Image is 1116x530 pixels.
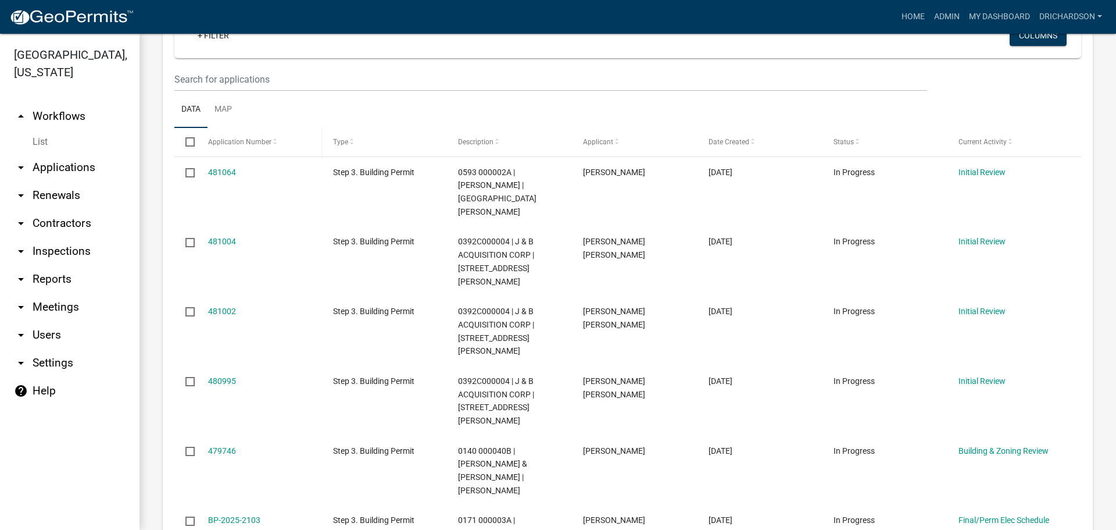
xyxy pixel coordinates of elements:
[709,138,749,146] span: Date Created
[834,237,875,246] span: In Progress
[174,128,196,156] datatable-header-cell: Select
[834,307,875,316] span: In Progress
[14,272,28,286] i: arrow_drop_down
[583,376,645,399] span: Spearman Cobb
[583,168,645,177] span: Michael Fitzgerald
[583,515,645,525] span: BRANNON HORNE
[709,446,732,456] span: 09/17/2025
[14,109,28,123] i: arrow_drop_up
[14,216,28,230] i: arrow_drop_down
[208,138,271,146] span: Application Number
[208,515,260,525] a: BP-2025-2103
[947,128,1072,156] datatable-header-cell: Current Activity
[697,128,822,156] datatable-header-cell: Date Created
[709,515,732,525] span: 09/15/2025
[174,67,927,91] input: Search for applications
[333,168,414,177] span: Step 3. Building Permit
[458,376,534,425] span: 0392C000004 | J & B ACQUISITION CORP | 195 S DAVIS RD
[458,237,534,286] span: 0392C000004 | J & B ACQUISITION CORP | 195 S DAVIS RD
[572,128,697,156] datatable-header-cell: Applicant
[834,376,875,386] span: In Progress
[322,128,447,156] datatable-header-cell: Type
[333,307,414,316] span: Step 3. Building Permit
[447,128,572,156] datatable-header-cell: Description
[834,446,875,456] span: In Progress
[958,446,1049,456] a: Building & Zoning Review
[333,446,414,456] span: Step 3. Building Permit
[709,376,732,386] span: 09/19/2025
[709,237,732,246] span: 09/19/2025
[458,307,534,355] span: 0392C000004 | J & B ACQUISITION CORP | 195 S DAVIS RD
[958,168,1006,177] a: Initial Review
[188,25,238,46] a: + Filter
[196,128,321,156] datatable-header-cell: Application Number
[834,168,875,177] span: In Progress
[822,128,947,156] datatable-header-cell: Status
[208,307,236,316] a: 481002
[14,244,28,258] i: arrow_drop_down
[1010,25,1067,46] button: Columns
[583,446,645,456] span: Terry Tuggle
[583,138,613,146] span: Applicant
[14,188,28,202] i: arrow_drop_down
[333,237,414,246] span: Step 3. Building Permit
[958,138,1007,146] span: Current Activity
[1035,6,1107,28] a: drichardson
[208,237,236,246] a: 481004
[174,91,208,129] a: Data
[583,307,645,329] span: Spearman Cobb
[958,376,1006,386] a: Initial Review
[333,376,414,386] span: Step 3. Building Permit
[458,138,493,146] span: Description
[929,6,964,28] a: Admin
[14,161,28,175] i: arrow_drop_down
[897,6,929,28] a: Home
[964,6,1035,28] a: My Dashboard
[458,446,527,495] span: 0140 000040B | WHITLOW JOHN H & KAYLEIGH R WHITLOW | STOVALL RD
[333,515,414,525] span: Step 3. Building Permit
[958,307,1006,316] a: Initial Review
[583,237,645,259] span: Spearman Cobb
[958,237,1006,246] a: Initial Review
[14,384,28,398] i: help
[458,168,536,216] span: 0593 000002A | HENDERSON KEVIN | OLD HUTCHINSON MILL RD
[709,307,732,316] span: 09/19/2025
[14,300,28,314] i: arrow_drop_down
[208,168,236,177] a: 481064
[14,328,28,342] i: arrow_drop_down
[208,91,239,129] a: Map
[208,376,236,386] a: 480995
[834,515,875,525] span: In Progress
[208,446,236,456] a: 479746
[14,356,28,370] i: arrow_drop_down
[834,138,854,146] span: Status
[333,138,348,146] span: Type
[709,168,732,177] span: 09/19/2025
